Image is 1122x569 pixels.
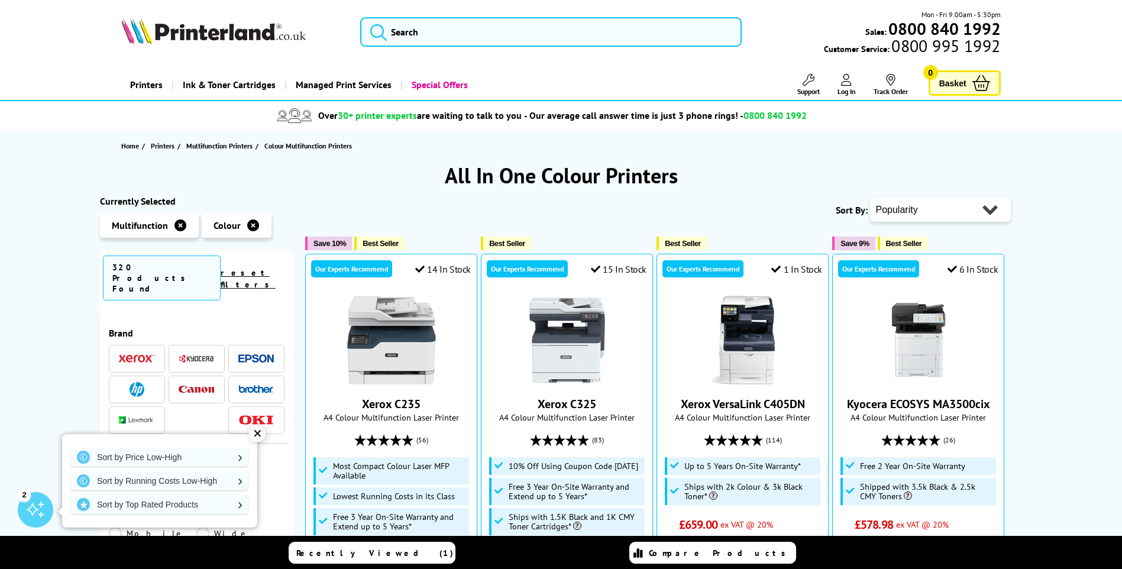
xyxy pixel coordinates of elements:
span: Over are waiting to talk to you [318,109,522,121]
span: Customer Service: [824,40,1000,54]
span: £694.78 [855,532,893,548]
div: Currently Selected [100,195,294,207]
a: Xerox C235 [362,396,421,412]
a: Track Order [874,74,908,96]
div: 2 [18,488,31,501]
span: Free 3 Year On-Site Warranty and Extend up to 5 Years* [509,482,642,501]
span: Printers [151,140,174,152]
span: A4 Colour Multifunction Laser Printer [312,412,471,423]
a: 0800 840 1992 [887,23,1001,34]
a: Xerox [119,351,154,366]
span: 0 [923,65,938,80]
span: Sort By: [836,204,868,216]
img: Xerox C325 [523,296,612,384]
span: 30+ printer experts [338,109,417,121]
div: 15 In Stock [591,263,646,275]
span: Sales: [865,26,887,37]
div: 1 In Stock [771,263,822,275]
span: Most Compact Colour Laser MFP Available [333,461,467,480]
h1: All In One Colour Printers [100,161,1023,189]
img: Canon [179,386,214,393]
span: A4 Colour Multifunction Laser Printer [487,412,646,423]
a: HP [119,382,154,397]
a: Managed Print Services [284,70,400,100]
img: Xerox C235 [347,296,436,384]
a: Lexmark [119,413,154,428]
span: - Our average call answer time is just 3 phone rings! - [524,109,807,121]
div: Our Experts Recommend [487,260,568,277]
span: Recently Viewed (1) [296,548,454,558]
span: A4 Colour Multifunction Laser Printer [663,412,822,423]
img: Epson [238,354,274,363]
a: reset filters [221,267,276,290]
span: 0800 840 1992 [743,109,807,121]
span: Lowest Running Costs in its Class [333,492,455,501]
span: (83) [592,429,604,451]
a: Canon [179,382,214,397]
div: Our Experts Recommend [838,260,919,277]
button: Best Seller [657,237,707,250]
span: Best Seller [886,239,922,248]
span: £578.98 [855,517,893,532]
img: OKI [238,415,274,425]
a: Xerox C325 [538,396,596,412]
a: Xerox VersaLink C405DN [681,396,805,412]
button: Save 9% [832,237,875,250]
span: Shipped with 3.5k Black & 2.5k CMY Toners [860,482,994,501]
span: Save 10% [313,239,346,248]
span: Ink & Toner Cartridges [183,70,276,100]
b: 0800 840 1992 [888,18,1001,40]
div: 14 In Stock [415,263,471,275]
a: Kyocera ECOSYS MA3500cix [847,396,990,412]
span: 320 Products Found [103,256,221,300]
span: £790.80 [679,532,717,548]
button: Best Seller [481,237,531,250]
img: Kyocera ECOSYS MA3500cix [874,296,963,384]
span: (56) [416,429,428,451]
a: Printers [151,140,177,152]
a: Support [797,74,820,96]
span: 0800 995 1992 [890,40,1000,51]
span: Up to 5 Years On-Site Warranty* [684,461,801,471]
a: Xerox C235 [347,375,436,387]
a: Ink & Toner Cartridges [172,70,284,100]
button: Best Seller [878,237,928,250]
span: ex VAT @ 20% [896,519,949,530]
span: Log In [838,87,856,96]
img: Printerland Logo [121,18,306,44]
img: Xerox VersaLink C405DN [699,296,787,384]
a: Epson [238,351,274,366]
span: Best Seller [665,239,701,248]
a: Sort by Top Rated Products [71,495,248,514]
span: ex VAT @ 20% [720,519,773,530]
span: Ships with 2k Colour & 3k Black Toner* [684,482,818,501]
img: Xerox [119,354,154,363]
span: 10% Off Using Coupon Code [DATE] [509,461,638,471]
a: Log In [838,74,856,96]
span: (114) [766,429,782,451]
span: Free 2 Year On-Site Warranty [860,461,965,471]
span: Multifunction Printers [186,140,253,152]
div: Our Experts Recommend [662,260,743,277]
a: Printerland Logo [121,18,345,46]
div: Our Experts Recommend [311,260,392,277]
span: Colour [214,219,241,231]
a: Sort by Price Low-High [71,448,248,467]
button: Best Seller [354,237,405,250]
a: Kyocera ECOSYS MA3500cix [874,375,963,387]
a: OKI [238,413,274,428]
a: Xerox VersaLink C405DN [699,375,787,387]
span: Best Seller [489,239,525,248]
input: Search [360,17,742,47]
img: Lexmark [119,416,154,423]
div: Brand [109,327,285,339]
span: Support [797,87,820,96]
span: Best Seller [363,239,399,248]
a: Kyocera [179,351,214,366]
div: ✕ [249,425,266,442]
span: Basket [939,75,966,91]
span: Free 3 Year On-Site Warranty and Extend up to 5 Years* [333,512,467,531]
a: Sort by Running Costs Low-High [71,471,248,490]
span: £659.00 [679,517,717,532]
div: 6 In Stock [948,263,998,275]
